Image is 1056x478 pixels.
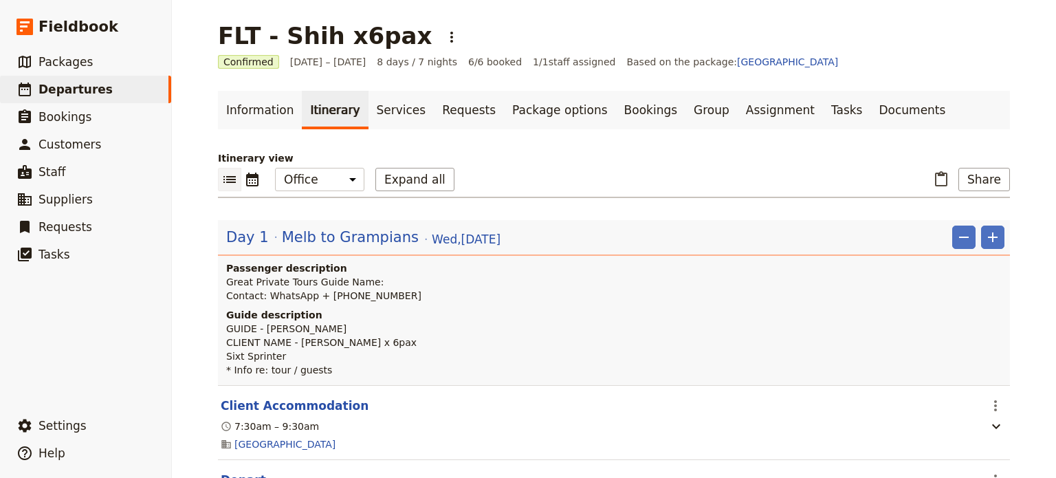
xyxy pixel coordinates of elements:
span: Settings [38,419,87,433]
span: GUIDE - [PERSON_NAME] CLIENT NAME - [PERSON_NAME] x 6pax Sixt Sprinter * Info re: tour / guests [226,323,417,376]
div: 7:30am – 9:30am [221,420,319,433]
h1: FLT - Shih x6pax [218,22,432,50]
button: Share [958,168,1010,191]
span: 1 / 1 staff assigned [533,55,615,69]
a: Assignment [738,91,823,129]
a: Requests [434,91,504,129]
a: Information [218,91,302,129]
span: Wed , [DATE] [432,231,500,248]
a: Itinerary [302,91,368,129]
span: Customers [38,138,101,151]
button: Calendar view [241,168,264,191]
a: Bookings [616,91,685,129]
span: Day 1 [226,227,269,248]
a: [GEOGRAPHIC_DATA] [737,56,838,67]
span: Great Private Tours Guide Name: Contact: WhatsApp + [PHONE_NUMBER] [226,276,421,301]
span: Confirmed [218,55,279,69]
span: Bookings [38,110,91,124]
span: Fieldbook [38,17,118,37]
p: Itinerary view [218,151,1010,165]
span: Tasks [38,248,70,261]
a: [GEOGRAPHIC_DATA] [234,437,335,451]
button: Edit day information [226,227,500,248]
button: Actions [440,25,463,49]
span: Departures [38,83,113,96]
span: Help [38,446,65,460]
span: 8 days / 7 nights [377,55,457,69]
button: Paste itinerary item [929,168,953,191]
span: Suppliers [38,193,93,206]
h4: Guide description [226,308,1004,322]
span: Staff [38,165,66,179]
span: [DATE] – [DATE] [290,55,366,69]
span: Melb to Grampians [282,227,419,248]
button: Add [981,226,1004,249]
a: Services [368,91,434,129]
span: Packages [38,55,93,69]
span: Based on the package: [626,55,838,69]
a: Package options [504,91,615,129]
button: List view [218,168,241,191]
span: 6/6 booked [468,55,522,69]
h4: Passenger description [226,261,1004,275]
a: Tasks [823,91,871,129]
button: Actions [984,394,1007,417]
button: Edit this itinerary item [221,398,368,414]
a: Documents [870,91,954,129]
span: Requests [38,220,92,234]
button: Remove [952,226,976,249]
a: Group [685,91,738,129]
button: Expand all [375,168,454,191]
